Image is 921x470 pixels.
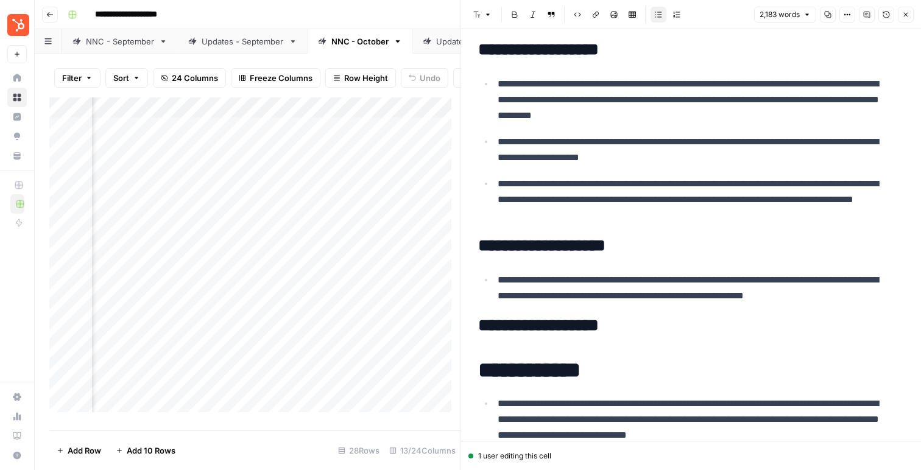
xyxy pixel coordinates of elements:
button: Help + Support [7,446,27,465]
div: Updates - October [436,35,507,47]
span: 2,183 words [760,9,800,20]
span: Add Row [68,444,101,457]
span: Add 10 Rows [127,444,175,457]
div: Updates - September [202,35,284,47]
button: Add Row [49,441,108,460]
span: Sort [113,72,129,84]
a: Home [7,68,27,88]
a: Updates - October [412,29,531,54]
button: Sort [105,68,148,88]
img: Blog Content Action Plan Logo [7,14,29,36]
a: Browse [7,88,27,107]
a: Insights [7,107,27,127]
span: 24 Columns [172,72,218,84]
a: Settings [7,387,27,407]
a: Your Data [7,146,27,166]
button: 2,183 words [754,7,816,23]
div: 13/24 Columns [384,441,460,460]
a: Opportunities [7,127,27,146]
span: Filter [62,72,82,84]
button: Undo [401,68,448,88]
div: 1 user editing this cell [468,451,914,461]
button: Workspace: Blog Content Action Plan [7,10,27,40]
button: Filter [54,68,101,88]
a: NNC - October [308,29,412,54]
a: Updates - September [178,29,308,54]
span: Freeze Columns [250,72,312,84]
a: NNC - September [62,29,178,54]
a: Usage [7,407,27,426]
span: Row Height [344,72,388,84]
a: Learning Hub [7,426,27,446]
div: NNC - October [331,35,389,47]
button: Row Height [325,68,396,88]
div: NNC - September [86,35,154,47]
div: 28 Rows [333,441,384,460]
button: Freeze Columns [231,68,320,88]
button: 24 Columns [153,68,226,88]
span: Undo [420,72,440,84]
button: Add 10 Rows [108,441,183,460]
